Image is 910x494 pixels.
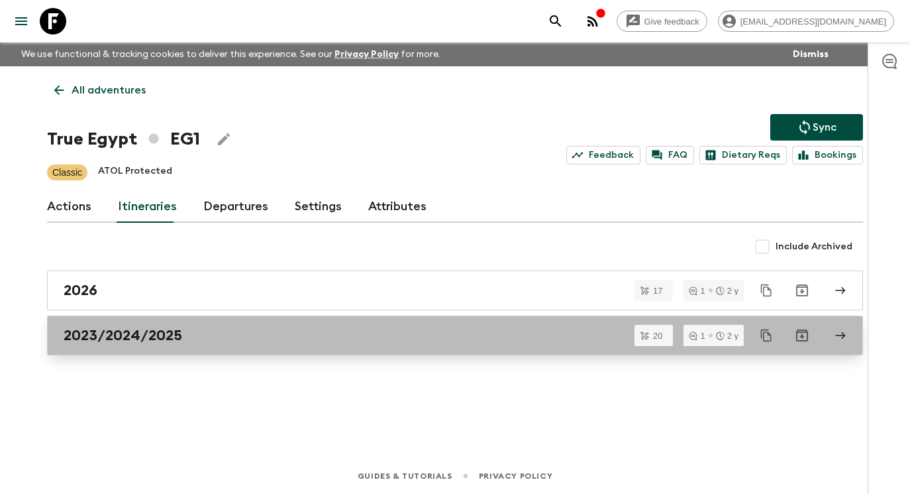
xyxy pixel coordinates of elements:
[789,45,832,64] button: Dismiss
[754,324,778,347] button: Duplicate
[479,469,552,483] a: Privacy Policy
[64,327,182,344] h2: 2023/2024/2025
[770,114,863,141] button: Sync adventure departures to the booking engine
[203,191,268,223] a: Departures
[16,42,446,66] p: We use functional & tracking cookies to deliver this experience. See our for more.
[792,146,863,164] a: Bookings
[334,50,399,59] a: Privacy Policy
[789,277,815,304] button: Archive
[211,126,237,153] button: Edit Adventure Title
[645,332,670,340] span: 20
[47,191,91,223] a: Actions
[718,11,894,32] div: [EMAIL_ADDRESS][DOMAIN_NAME]
[699,146,787,164] a: Dietary Reqs
[776,240,852,253] span: Include Archived
[72,82,146,98] p: All adventures
[689,286,705,295] div: 1
[542,8,569,34] button: search adventures
[716,332,738,340] div: 2 y
[566,146,640,164] a: Feedback
[47,316,863,355] a: 2023/2024/2025
[813,119,836,135] p: Sync
[716,286,738,295] div: 2 y
[358,469,452,483] a: Guides & Tutorials
[118,191,177,223] a: Itineraries
[368,191,427,223] a: Attributes
[295,191,342,223] a: Settings
[47,126,200,153] h1: True Egypt EG1
[646,146,694,164] a: FAQ
[47,271,863,310] a: 2026
[47,77,153,103] a: All adventures
[637,17,707,27] span: Give feedback
[754,278,778,302] button: Duplicate
[52,166,82,179] p: Classic
[8,8,34,34] button: menu
[689,332,705,340] div: 1
[789,322,815,349] button: Archive
[617,11,707,32] a: Give feedback
[98,164,172,180] p: ATOL Protected
[733,17,893,27] span: [EMAIL_ADDRESS][DOMAIN_NAME]
[645,286,670,295] span: 17
[64,282,97,299] h2: 2026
